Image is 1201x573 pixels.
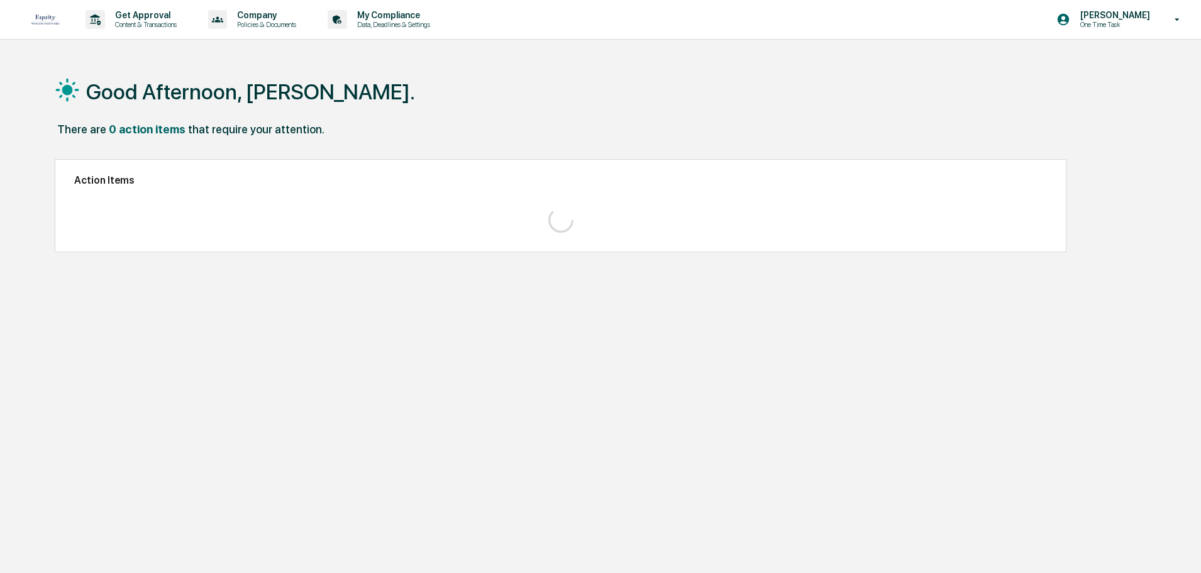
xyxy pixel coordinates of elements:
[74,174,1047,186] h2: Action Items
[227,10,302,20] p: Company
[347,10,436,20] p: My Compliance
[86,79,415,104] h1: Good Afternoon, [PERSON_NAME].
[109,123,185,136] div: 0 action items
[1070,10,1156,20] p: [PERSON_NAME]
[227,20,302,29] p: Policies & Documents
[105,20,183,29] p: Content & Transactions
[105,10,183,20] p: Get Approval
[347,20,436,29] p: Data, Deadlines & Settings
[188,123,324,136] div: that require your attention.
[57,123,106,136] div: There are
[30,13,60,27] img: logo
[1070,20,1156,29] p: One Time Task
